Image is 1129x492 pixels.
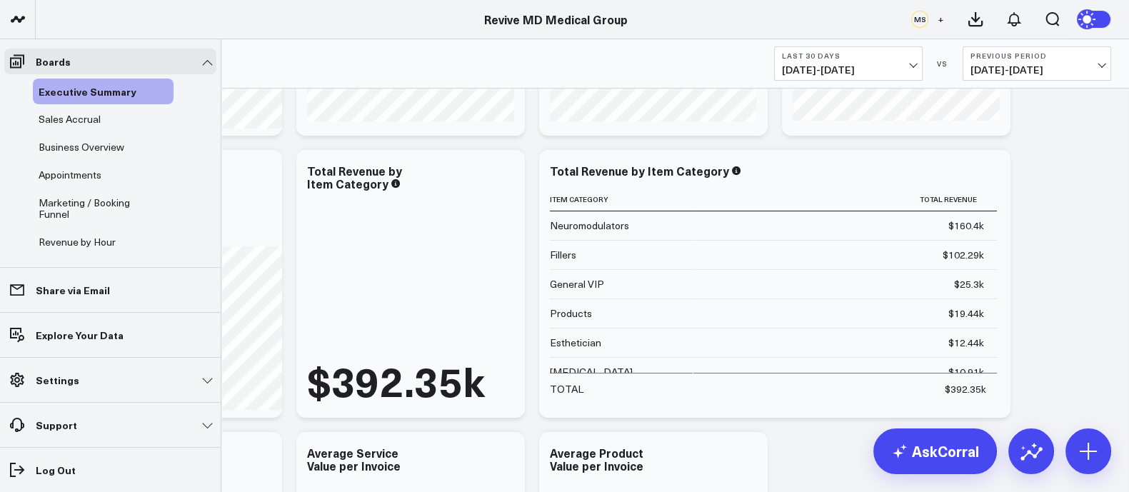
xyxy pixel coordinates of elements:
span: Business Overview [39,140,124,154]
span: Revenue by Hour [39,235,116,248]
div: $12.44k [948,336,984,350]
a: Revive MD Medical Group [484,11,628,27]
div: TOTAL [550,382,583,396]
div: Total Revenue by Item Category [550,163,729,179]
div: $392.35k [307,360,485,400]
div: Neuromodulators [550,219,629,233]
div: $10.91k [948,365,984,379]
span: Marketing / Booking Funnel [39,196,130,221]
button: Previous Period[DATE]-[DATE] [963,46,1111,81]
div: MS [911,11,928,28]
b: Previous Period [970,51,1103,60]
span: + [938,14,944,24]
div: Total Revenue by Item Category [307,163,402,191]
a: Executive Summary [39,86,136,97]
b: Last 30 Days [782,51,915,60]
span: Sales Accrual [39,112,101,126]
p: Support [36,419,77,431]
div: Fillers [550,248,576,262]
div: VS [930,59,955,68]
p: Log Out [36,464,76,476]
div: $102.29k [943,248,984,262]
div: $392.35k [945,382,986,396]
a: Appointments [39,169,101,181]
p: Explore Your Data [36,329,124,341]
p: Boards [36,56,71,67]
th: Total Revenue [693,188,997,211]
span: [DATE] - [DATE] [970,64,1103,76]
div: Average Product Value per Invoice [550,445,643,473]
a: AskCorral [873,428,997,474]
span: [DATE] - [DATE] [782,64,915,76]
a: Business Overview [39,141,124,153]
span: Appointments [39,168,101,181]
th: Item Category [550,188,693,211]
div: Esthetician [550,336,601,350]
button: + [932,11,949,28]
p: Share via Email [36,284,110,296]
div: $19.44k [948,306,984,321]
a: Sales Accrual [39,114,101,125]
div: Average Service Value per Invoice [307,445,401,473]
button: Add Board [33,257,106,283]
button: Last 30 Days[DATE]-[DATE] [774,46,923,81]
p: Settings [36,374,79,386]
a: Marketing / Booking Funnel [39,197,154,220]
div: Products [550,306,592,321]
span: Executive Summary [39,84,136,99]
div: $160.4k [948,219,984,233]
a: Log Out [4,457,216,483]
div: $25.3k [954,277,984,291]
div: [MEDICAL_DATA] [550,365,633,379]
a: Revenue by Hour [39,236,116,248]
div: General VIP [550,277,604,291]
